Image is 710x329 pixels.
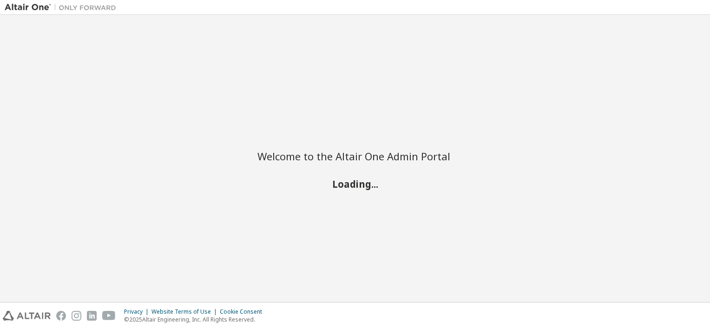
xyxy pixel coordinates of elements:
[257,178,453,190] h2: Loading...
[102,311,116,321] img: youtube.svg
[72,311,81,321] img: instagram.svg
[124,316,268,323] p: © 2025 Altair Engineering, Inc. All Rights Reserved.
[87,311,97,321] img: linkedin.svg
[124,308,151,316] div: Privacy
[3,311,51,321] img: altair_logo.svg
[257,150,453,163] h2: Welcome to the Altair One Admin Portal
[56,311,66,321] img: facebook.svg
[220,308,268,316] div: Cookie Consent
[5,3,121,12] img: Altair One
[151,308,220,316] div: Website Terms of Use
